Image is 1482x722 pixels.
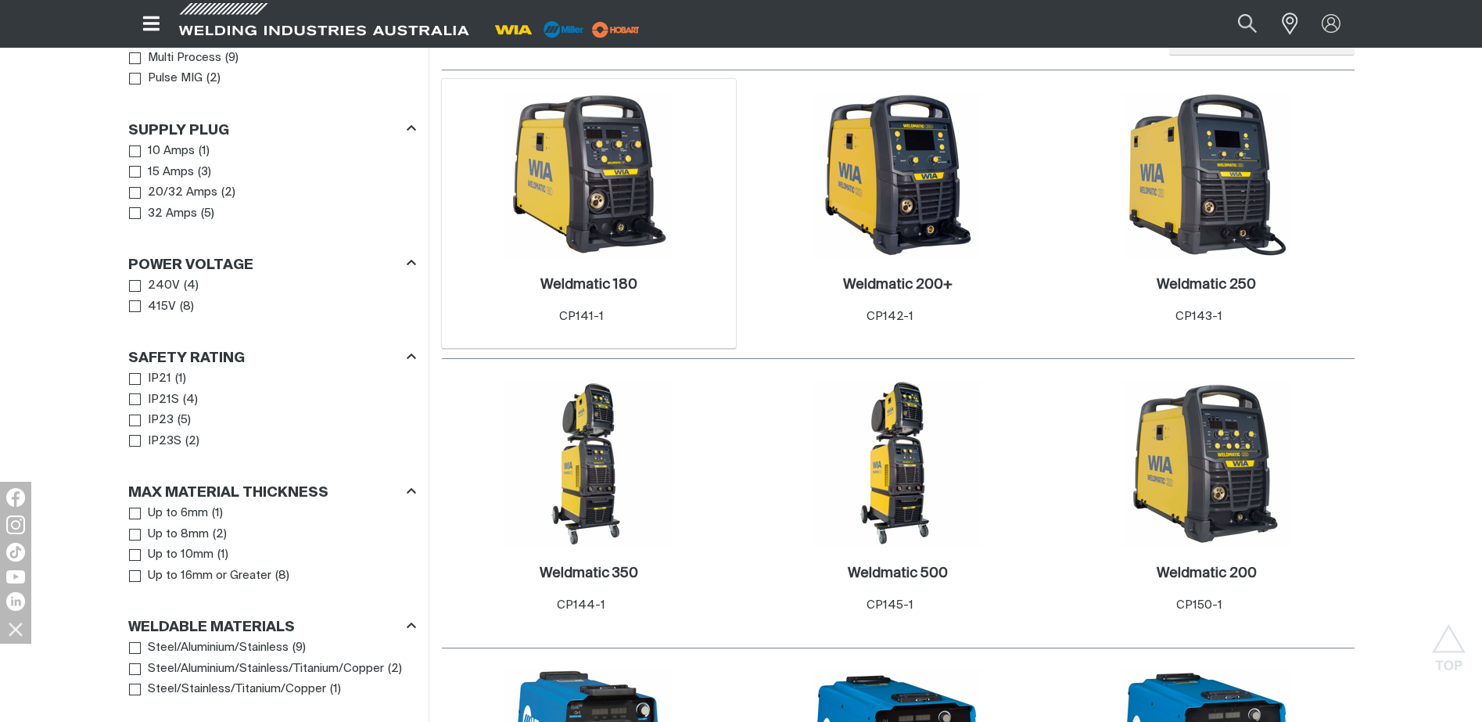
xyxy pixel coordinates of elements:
span: Steel/Stainless/Titanium/Copper [148,681,326,699]
a: IP21S [129,390,180,411]
span: ( 2 ) [221,184,235,202]
span: ( 1 ) [212,505,223,523]
button: Scroll to top [1431,624,1466,659]
a: 32 Amps [129,203,198,225]
button: Search products [1221,6,1274,41]
a: Weldmatic 200 [1157,565,1257,583]
span: CP150-1 [1176,599,1222,611]
img: Weldmatic 200+ [814,91,981,258]
span: 10 Amps [148,142,195,160]
span: CP143-1 [1175,311,1222,322]
span: IP23S [148,433,181,451]
span: CP141-1 [559,311,604,322]
span: 240V [148,277,180,295]
a: Up to 16mm or Greater [129,566,272,587]
h2: Weldmatic 500 [848,566,948,580]
img: Facebook [6,488,25,507]
span: ( 5 ) [201,205,214,223]
span: ( 3 ) [198,163,211,181]
span: Up to 16mm or Greater [148,567,271,585]
span: 415V [148,298,176,316]
div: Max Material Thickness [128,482,416,503]
h3: Max Material Thickness [128,484,328,502]
span: CP145-1 [867,599,913,611]
span: ( 1 ) [199,142,210,160]
img: YouTube [6,570,25,584]
span: ( 9 ) [292,639,306,657]
span: ( 8 ) [275,567,289,585]
span: Pulse MIG [148,70,203,88]
a: Weldmatic 500 [848,565,948,583]
img: LinkedIn [6,592,25,611]
a: 20/32 Amps [129,182,218,203]
a: 10 Amps [129,141,196,162]
span: ( 5 ) [178,411,191,429]
ul: Safety Rating [129,368,415,451]
span: ( 1 ) [217,546,228,564]
img: Instagram [6,515,25,534]
span: 32 Amps [148,205,197,223]
h3: Power Voltage [128,257,253,275]
span: ( 9 ) [225,49,239,67]
ul: Weldable Materials [129,638,415,700]
a: Steel/Aluminium/Stainless/Titanium/Copper [129,659,385,680]
ul: Max Material Thickness [129,503,415,586]
ul: Power Voltage [129,275,415,317]
span: Multi Process [148,49,221,67]
div: Supply Plug [128,119,416,140]
span: ( 2 ) [388,660,402,678]
h2: Weldmatic 180 [540,278,637,292]
img: Weldmatic 200 [1123,379,1290,547]
a: IP23S [129,431,182,452]
a: Weldmatic 350 [540,565,638,583]
span: ( 4 ) [184,277,199,295]
img: miller [587,18,644,41]
span: Steel/Aluminium/Stainless/Titanium/Copper [148,660,384,678]
h2: Weldmatic 350 [540,566,638,580]
h2: Weldmatic 200+ [843,278,953,292]
input: Product name or item number... [1200,6,1273,41]
span: 20/32 Amps [148,184,217,202]
a: Pulse MIG [129,68,203,89]
span: ( 2 ) [185,433,199,451]
a: IP23 [129,410,174,431]
h2: Weldmatic 200 [1157,566,1257,580]
a: Weldmatic 180 [540,276,637,294]
span: Up to 6mm [148,505,208,523]
span: IP23 [148,411,174,429]
h2: Weldmatic 250 [1157,278,1256,292]
span: CP144-1 [557,599,605,611]
span: IP21 [148,370,171,388]
span: Up to 8mm [148,526,209,544]
span: ( 1 ) [330,681,341,699]
div: Safety Rating [128,347,416,368]
h3: Supply Plug [128,122,229,140]
img: Weldmatic 180 [505,91,673,258]
a: Steel/Stainless/Titanium/Copper [129,679,327,700]
a: Up to 8mm [129,524,210,545]
a: 415V [129,296,177,318]
span: ( 8 ) [180,298,194,316]
span: Up to 10mm [148,546,214,564]
ul: Process [129,48,415,89]
span: ( 2 ) [213,526,227,544]
img: hide socials [2,616,29,642]
a: miller [587,23,644,35]
span: CP142-1 [867,311,913,322]
span: ( 1 ) [175,370,186,388]
img: Weldmatic 500 [814,379,981,547]
span: Steel/Aluminium/Stainless [148,639,289,657]
a: Multi Process [129,48,222,69]
span: IP21S [148,391,179,409]
h3: Safety Rating [128,350,245,368]
a: Up to 10mm [129,544,214,566]
ul: Supply Plug [129,141,415,224]
a: 15 Amps [129,162,195,183]
h3: Weldable Materials [128,619,295,637]
span: ( 2 ) [206,70,221,88]
a: 240V [129,275,181,296]
a: Up to 6mm [129,503,209,524]
div: Weldable Materials [128,616,416,638]
a: Steel/Aluminium/Stainless [129,638,289,659]
a: IP21 [129,368,172,390]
